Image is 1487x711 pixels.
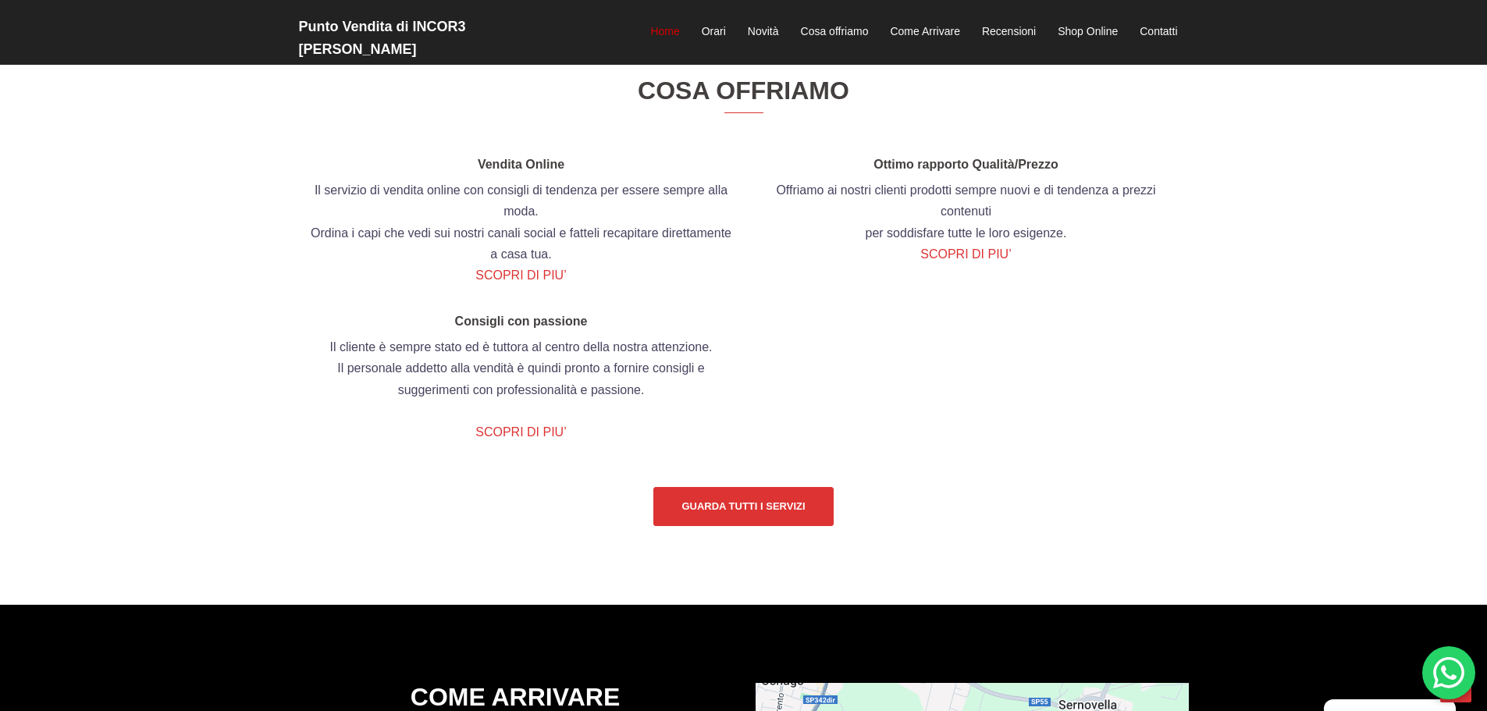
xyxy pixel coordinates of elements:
[920,247,1011,261] a: SCOPRI DI PIU’
[1422,646,1475,699] div: Hai qualche domanda? Mandaci un Whatsapp
[1058,23,1118,41] a: Shop Online
[311,357,732,400] p: Il personale addetto alla vendità è quindi pronto a fornire consigli e suggerimenti con professio...
[702,23,726,41] a: Orari
[982,23,1036,41] a: Recensioni
[890,23,959,41] a: Come Arrivare
[756,222,1177,244] p: per soddisfare tutte le loro esigenze.
[653,487,833,526] a: Guarda tutti i servizi
[475,425,566,439] a: SCOPRI DI PIU’
[873,158,1058,171] b: Ottimo rapporto Qualità/Prezzo
[299,76,1189,113] h3: Cosa Offriamo
[299,16,580,61] h2: Punto Vendita di INCOR3 [PERSON_NAME]
[311,336,732,357] p: Il cliente è sempre stato ed è tuttora al centro della nostra attenzione.
[478,158,564,171] b: Vendita Online
[311,222,732,265] p: Ordina i capi che vedi sui nostri canali social e fatteli recapitare direttamente a casa tua.
[455,315,588,328] b: Consigli con passione
[650,23,679,41] a: Home
[756,180,1177,222] p: Offriamo ai nostri clienti prodotti sempre nuovi e di tendenza a prezzi contenuti
[475,268,566,282] a: SCOPRI DI PIU’
[801,23,869,41] a: Cosa offriamo
[311,180,732,222] p: Il servizio di vendita online con consigli di tendenza per essere sempre alla moda.
[1140,23,1177,41] a: Contatti
[748,23,779,41] a: Novità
